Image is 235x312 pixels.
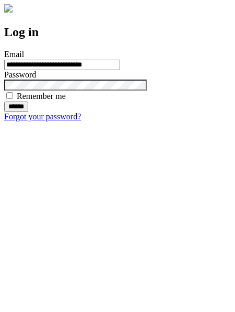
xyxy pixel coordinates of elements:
img: logo-4e3dc11c47720685a147b03b5a06dd966a58ff35d612b21f08c02c0306f2b779.png [4,4,13,13]
a: Forgot your password? [4,112,81,121]
label: Email [4,50,24,59]
label: Password [4,70,36,79]
label: Remember me [17,92,66,101]
h2: Log in [4,25,231,39]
